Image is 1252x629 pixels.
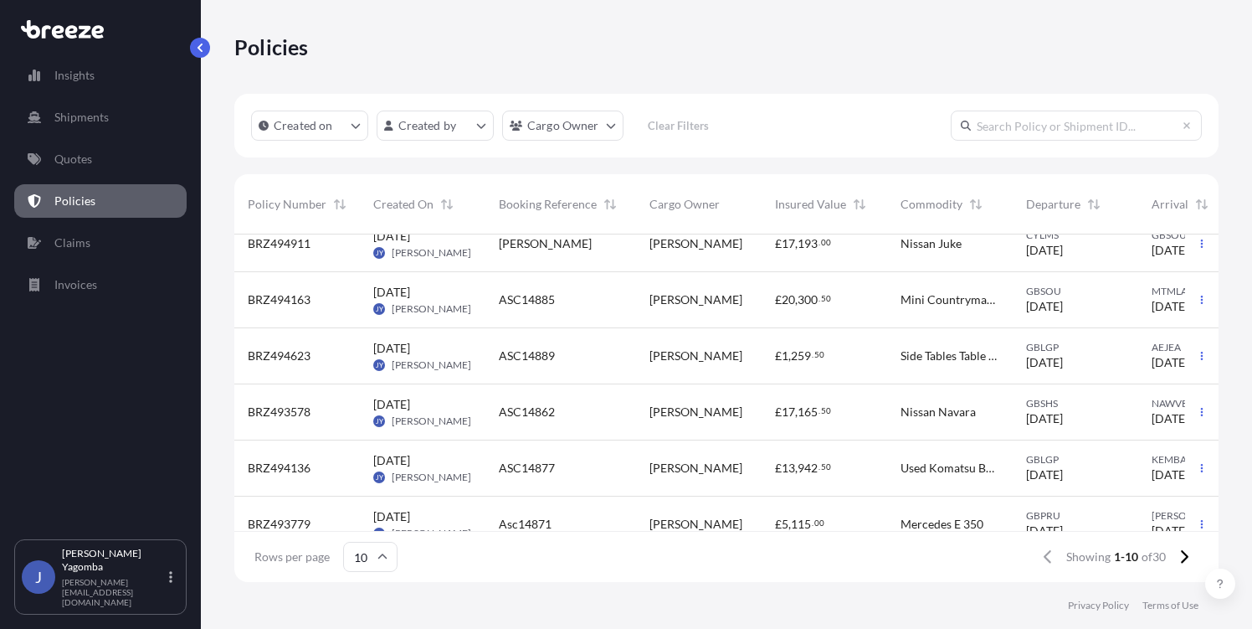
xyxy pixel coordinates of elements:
span: , [795,462,798,474]
span: , [795,238,798,250]
span: £ [775,518,782,530]
span: 259 [791,350,811,362]
span: [DATE] [1152,523,1188,539]
p: Invoices [54,276,97,293]
span: [DATE] [373,508,410,525]
span: . [818,464,820,470]
span: , [795,294,798,306]
span: [DATE] [1152,354,1188,371]
span: 942 [798,462,818,474]
span: AEJEA [1152,341,1225,354]
span: [DATE] [373,396,410,413]
button: Sort [600,194,620,214]
span: JY [376,245,383,261]
span: Side Tables Table Lamps Clothes Books Photographs Prints Shoes And Ornaments [901,348,999,364]
span: Mercedes E 350 [901,516,983,533]
span: NAWVB [1152,397,1225,410]
span: Commodity [901,196,962,213]
a: Terms of Use [1142,599,1198,612]
p: Created on [274,117,333,134]
a: Quotes [14,142,187,176]
span: [DATE] [373,284,410,301]
p: Insights [54,67,95,84]
span: [PERSON_NAME] [392,302,471,316]
span: ASC14885 [499,291,555,308]
span: Asc14871 [499,516,552,533]
a: Invoices [14,268,187,302]
input: Search Policy or Shipment ID... [951,111,1202,141]
span: [PERSON_NAME] [649,404,742,420]
span: [PERSON_NAME] [499,235,592,252]
p: Clear Filters [648,117,709,134]
span: Insured Value [775,196,846,213]
span: Policy Number [248,196,326,213]
span: BRZ493779 [248,516,310,533]
span: JY [376,301,383,317]
span: BRZ494623 [248,348,310,364]
span: CYLMS [1026,229,1125,242]
span: GBSOU [1026,285,1125,298]
span: [PERSON_NAME] [392,527,471,540]
span: Nissan Juke [901,235,962,252]
span: [PERSON_NAME] [649,291,742,308]
button: cargoOwner Filter options [502,111,623,141]
span: ASC14889 [499,348,555,364]
span: . [818,240,820,245]
span: [PERSON_NAME] [392,246,471,260]
span: [DATE] [373,340,410,357]
span: Booking Reference [499,196,597,213]
span: GBSHS [1026,397,1125,410]
p: Quotes [54,151,92,168]
span: , [788,518,791,530]
button: Sort [966,194,986,214]
span: . [812,352,813,358]
span: Arrival [1152,196,1188,213]
span: Rows per page [254,549,330,565]
span: J [35,569,42,585]
span: BRZ494911 [248,235,310,252]
span: 1-10 [1114,549,1138,565]
span: [DATE] [1026,523,1063,539]
span: £ [775,294,782,306]
span: [PERSON_NAME] [649,516,742,533]
span: 17 [782,238,795,250]
span: GBLGP [1026,341,1125,354]
span: of 30 [1142,549,1166,565]
span: BRZ493578 [248,404,310,420]
span: BRZ494163 [248,291,310,308]
span: 50 [814,352,824,358]
span: [DATE] [1026,467,1063,483]
span: £ [775,406,782,418]
span: ASC14862 [499,404,555,420]
span: , [788,350,791,362]
span: Departure [1026,196,1080,213]
span: [PERSON_NAME] [392,358,471,372]
span: . [812,520,813,526]
a: Claims [14,226,187,260]
button: Sort [437,194,457,214]
span: [PERSON_NAME] [392,471,471,484]
span: , [795,406,798,418]
span: 165 [798,406,818,418]
span: 50 [821,408,831,414]
button: Clear Filters [632,112,726,139]
p: Cargo Owner [527,117,599,134]
span: JY [376,413,383,430]
span: Nissan Navara [901,404,976,420]
span: . [818,296,820,302]
span: £ [775,350,782,362]
span: Showing [1066,549,1111,565]
span: GBPRU [1026,509,1125,523]
span: 115 [791,518,811,530]
span: [DATE] [1026,410,1063,427]
span: [DATE] [1026,354,1063,371]
span: £ [775,462,782,474]
span: 5 [782,518,788,530]
span: £ [775,238,782,250]
span: 1 [782,350,788,362]
p: [PERSON_NAME] Yagomba [62,547,166,574]
p: Privacy Policy [1068,599,1129,612]
span: JY [376,357,383,374]
span: KEMBA [1152,453,1225,467]
button: Sort [1192,194,1212,214]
